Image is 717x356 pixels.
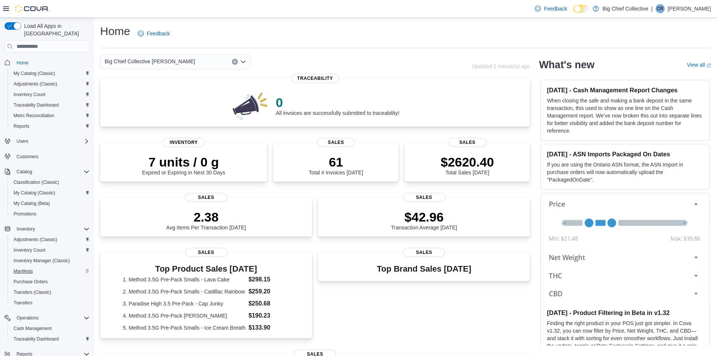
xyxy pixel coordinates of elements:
[656,4,665,13] div: Cindi Rojas
[11,111,90,120] span: Metrc Reconciliation
[2,313,93,323] button: Operations
[8,177,93,188] button: Classification (Classic)
[449,138,486,147] span: Sales
[11,288,54,297] a: Transfers (Classic)
[441,154,494,176] div: Total Sales [DATE]
[123,300,245,307] dt: 3. Paradise High 3.5 Pre-Pack - Cap Junky
[11,199,90,208] span: My Catalog (Beta)
[240,59,246,65] button: Open list of options
[11,69,58,78] a: My Catalog (Classic)
[11,335,90,344] span: Traceabilty Dashboard
[11,188,58,197] a: My Catalog (Classic)
[14,258,70,264] span: Inventory Manager (Classic)
[14,123,29,129] span: Reports
[657,4,663,13] span: CR
[142,154,225,170] p: 7 units / 0 g
[8,89,93,100] button: Inventory Count
[123,324,245,332] dt: 5. Method 3.5G Pre-Pack Smalls - Ice Cream Breath
[11,324,55,333] a: Cash Management
[573,5,589,13] input: Dark Mode
[8,209,93,219] button: Promotions
[11,90,90,99] span: Inventory Count
[547,161,703,183] p: If you are using the Ontario ASN format, the ASN Import in purchase orders will now automatically...
[14,300,32,306] span: Transfers
[8,266,93,277] button: Manifests
[147,30,170,37] span: Feedback
[17,169,32,175] span: Catalog
[21,22,90,37] span: Load All Apps in [GEOGRAPHIC_DATA]
[547,150,703,158] h3: [DATE] - ASN Imports Packaged On Dates
[276,95,399,110] p: 0
[14,336,59,342] span: Traceabilty Dashboard
[8,277,93,287] button: Purchase Orders
[166,209,246,225] p: 2.38
[14,268,33,274] span: Manifests
[14,225,90,234] span: Inventory
[14,211,37,217] span: Promotions
[14,313,42,322] button: Operations
[11,209,40,218] a: Promotions
[547,97,703,134] p: When closing the safe and making a bank deposit in the same transaction, this used to show as one...
[11,267,90,276] span: Manifests
[11,277,51,286] a: Purchase Orders
[14,58,32,67] a: Home
[185,193,227,202] span: Sales
[8,323,93,334] button: Cash Management
[14,325,52,332] span: Cash Management
[532,1,570,16] a: Feedback
[8,298,93,308] button: Transfers
[377,264,471,273] h3: Top Brand Sales [DATE]
[248,299,289,308] dd: $250.68
[14,81,57,87] span: Adjustments (Classic)
[11,209,90,218] span: Promotions
[309,154,363,176] div: Total # Invoices [DATE]
[17,154,38,160] span: Customers
[17,315,39,321] span: Operations
[11,69,90,78] span: My Catalog (Classic)
[123,276,245,283] dt: 1. Method 3.5G Pre-Pack Smalls - Lava Cake
[11,235,90,244] span: Adjustments (Classic)
[14,137,31,146] button: Users
[391,209,457,231] div: Transaction Average [DATE]
[11,111,57,120] a: Metrc Reconciliation
[547,86,703,94] h3: [DATE] - Cash Management Report Changes
[17,226,35,232] span: Inventory
[14,279,48,285] span: Purchase Orders
[472,63,530,69] p: Updated 1 minute(s) ago
[11,324,90,333] span: Cash Management
[309,154,363,170] p: 61
[11,188,90,197] span: My Catalog (Classic)
[11,235,60,244] a: Adjustments (Classic)
[123,264,289,273] h3: Top Product Sales [DATE]
[166,209,246,231] div: Avg Items Per Transaction [DATE]
[232,59,238,65] button: Clear input
[8,334,93,344] button: Traceabilty Dashboard
[11,178,62,187] a: Classification (Classic)
[14,200,50,206] span: My Catalog (Beta)
[135,26,173,41] a: Feedback
[248,275,289,284] dd: $298.15
[11,256,90,265] span: Inventory Manager (Classic)
[17,138,28,144] span: Users
[14,152,41,161] a: Customers
[11,79,90,89] span: Adjustments (Classic)
[8,188,93,198] button: My Catalog (Classic)
[651,4,653,13] p: |
[597,343,630,349] em: Beta Features
[11,298,90,307] span: Transfers
[11,122,90,131] span: Reports
[11,246,49,255] a: Inventory Count
[142,154,225,176] div: Expired or Expiring in Next 30 Days
[14,70,55,76] span: My Catalog (Classic)
[8,79,93,89] button: Adjustments (Classic)
[2,224,93,234] button: Inventory
[8,100,93,110] button: Traceabilty Dashboard
[185,248,227,257] span: Sales
[403,248,445,257] span: Sales
[441,154,494,170] p: $2620.40
[100,24,130,39] h1: Home
[14,247,46,253] span: Inventory Count
[8,234,93,245] button: Adjustments (Classic)
[8,255,93,266] button: Inventory Manager (Classic)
